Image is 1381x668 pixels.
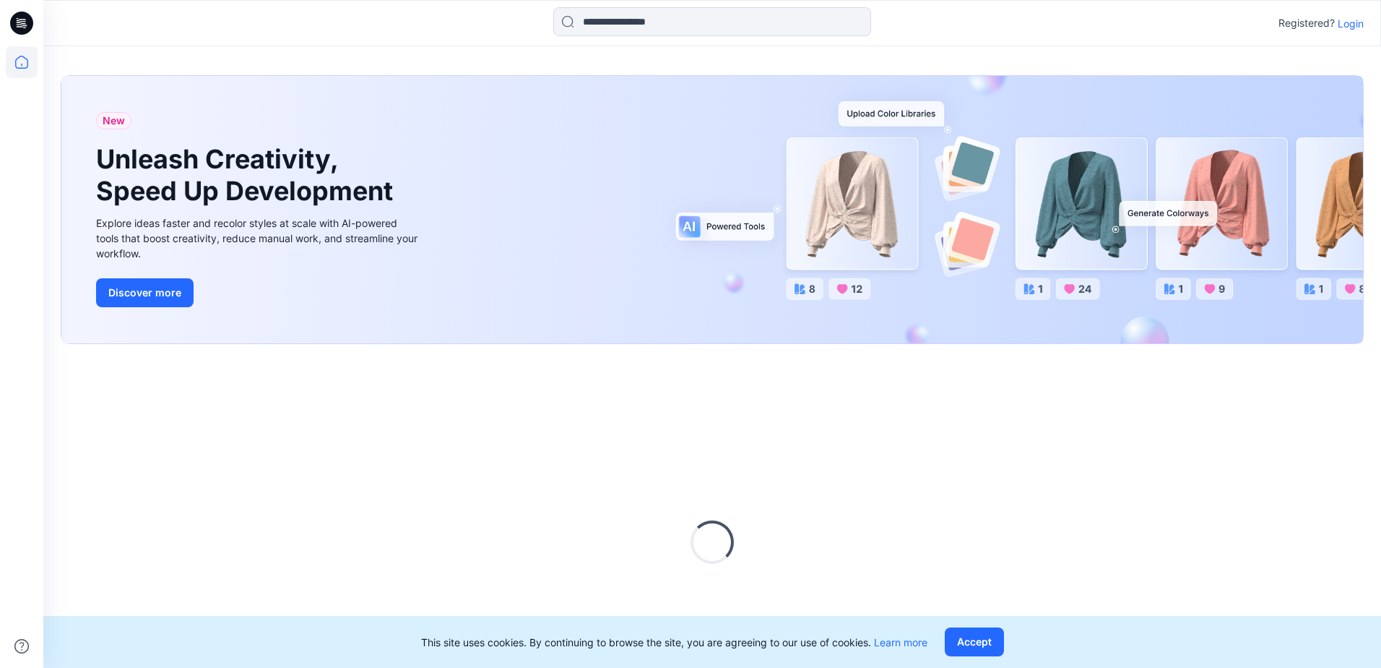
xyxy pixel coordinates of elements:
p: This site uses cookies. By continuing to browse the site, you are agreeing to our use of cookies. [421,635,927,650]
p: Login [1338,16,1364,31]
button: Discover more [96,278,194,307]
div: Explore ideas faster and recolor styles at scale with AI-powered tools that boost creativity, red... [96,215,421,261]
a: Learn more [874,636,927,648]
h1: Unleash Creativity, Speed Up Development [96,144,399,206]
a: Discover more [96,278,421,307]
p: Registered? [1278,14,1335,32]
span: New [103,112,125,129]
button: Accept [945,628,1004,656]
